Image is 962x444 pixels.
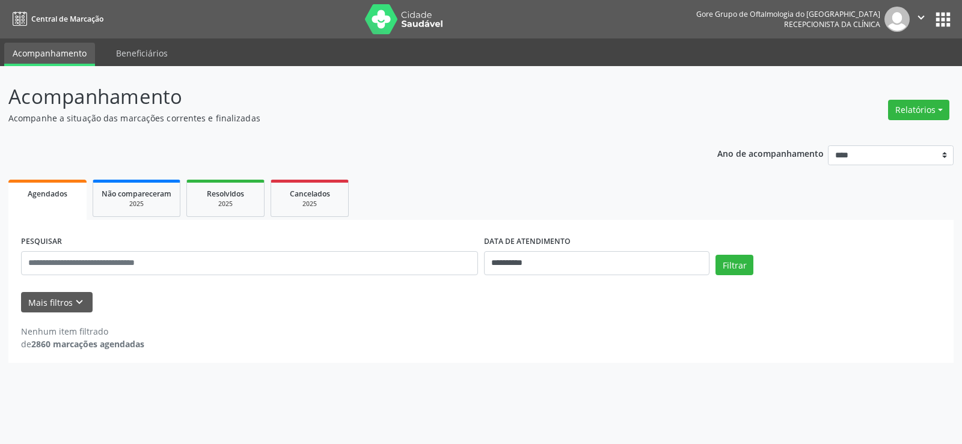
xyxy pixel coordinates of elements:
[28,189,67,199] span: Agendados
[290,189,330,199] span: Cancelados
[715,255,753,275] button: Filtrar
[910,7,933,32] button: 
[21,325,144,338] div: Nenhum item filtrado
[21,292,93,313] button: Mais filtroskeyboard_arrow_down
[102,199,171,208] div: 2025
[195,199,256,208] div: 2025
[21,233,62,251] label: PESQUISAR
[8,82,670,112] p: Acompanhamento
[696,9,880,19] div: Gore Grupo de Oftalmologia do [GEOGRAPHIC_DATA]
[784,19,880,29] span: Recepcionista da clínica
[4,43,95,66] a: Acompanhamento
[207,189,244,199] span: Resolvidos
[280,199,340,208] div: 2025
[73,296,86,309] i: keyboard_arrow_down
[102,189,171,199] span: Não compareceram
[933,9,954,30] button: apps
[8,112,670,124] p: Acompanhe a situação das marcações correntes e finalizadas
[484,233,571,251] label: DATA DE ATENDIMENTO
[888,100,949,120] button: Relatórios
[31,338,144,350] strong: 2860 marcações agendadas
[8,9,103,29] a: Central de Marcação
[915,11,928,24] i: 
[108,43,176,64] a: Beneficiários
[884,7,910,32] img: img
[21,338,144,350] div: de
[717,145,824,160] p: Ano de acompanhamento
[31,14,103,24] span: Central de Marcação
